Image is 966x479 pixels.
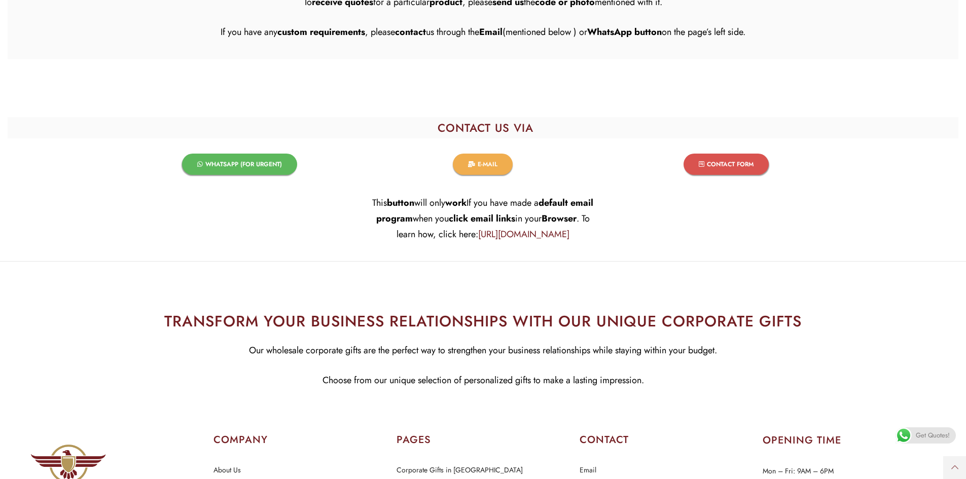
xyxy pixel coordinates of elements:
[587,25,662,39] strong: WhatsApp button
[213,464,241,477] a: About Us
[478,228,569,241] a: [URL][DOMAIN_NAME]
[277,25,365,39] strong: custom requirements
[453,154,513,175] a: E-MAIL​
[542,212,577,225] strong: Browser
[8,343,958,358] p: Our wholesale corporate gifts are the perfect way to strengthen your business relationships while...
[580,464,596,477] a: Email
[182,154,297,175] a: WHATSAPP (FOR URGENT)​
[916,427,950,444] span: Get Quotes!
[376,196,594,225] strong: default email program
[13,122,958,133] h2: CONTACT US VIA​
[479,25,503,39] strong: Email
[580,433,753,447] h2: CONTACT
[445,196,467,209] strong: work
[707,161,754,167] span: CONTACT FORM​
[8,310,958,333] h2: TRANSFORM YOUR BUSINESS RELATIONSHIPS WITH OUR UNIQUE CORPORATE GIFTS
[449,212,515,225] strong: click email links
[205,161,282,167] span: WHATSAPP (FOR URGENT)​
[478,161,497,167] span: E-MAIL​
[397,433,569,447] h2: PAGES
[8,373,958,388] p: Choose from our unique selection of personalized gifts to make a lasting impression.
[123,24,843,40] p: If you have any , please us through the (mentioned below ) or on the page’s left side.
[763,435,936,446] h2: OPENING TIME
[366,195,599,242] p: This will only If you have made a when you in your . To learn how, click here:
[684,154,769,175] a: CONTACT FORM​
[397,464,523,477] a: Corporate Gifts in [GEOGRAPHIC_DATA]
[387,196,414,209] strong: button
[213,433,386,447] h2: COMPANY
[395,25,426,39] strong: contact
